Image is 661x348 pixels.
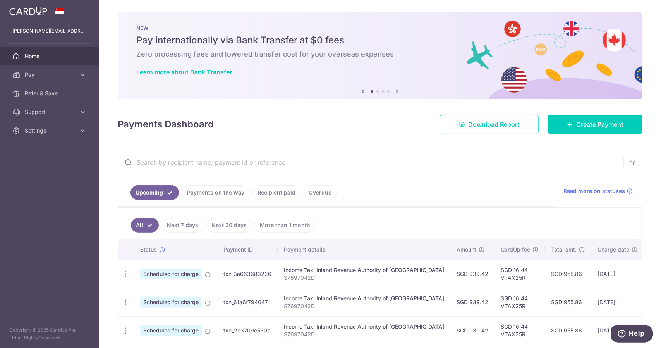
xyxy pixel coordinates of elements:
td: txn_3a063683226 [217,260,278,288]
span: Create Payment [576,120,623,129]
td: txn_2c3709c530c [217,316,278,345]
td: SGD 16.44 VTAX25R [494,288,545,316]
a: Next 7 days [162,218,203,233]
span: Scheduled for charge [140,269,202,279]
h4: Payments Dashboard [118,117,214,131]
span: Settings [25,127,76,134]
span: Scheduled for charge [140,297,202,308]
h5: Pay internationally via Bank Transfer at $0 fees [136,34,624,47]
td: txn_61a6f794047 [217,288,278,316]
a: Payments on the way [182,185,249,200]
input: Search by recipient name, payment id or reference [118,150,623,175]
div: Income Tax. Inland Revenue Authority of [GEOGRAPHIC_DATA] [284,295,444,302]
p: S7697042D [284,331,444,338]
img: Bank transfer banner [118,12,642,99]
span: Status [140,246,157,253]
span: Refer & Save [25,90,76,97]
a: Upcoming [130,185,179,200]
span: Pay [25,71,76,79]
div: Income Tax. Inland Revenue Authority of [GEOGRAPHIC_DATA] [284,266,444,274]
a: Read more on statuses [563,187,633,195]
td: [DATE] [591,288,644,316]
p: NEW [136,25,624,31]
p: S7697042D [284,302,444,310]
span: CardUp fee [501,246,530,253]
span: Amount [457,246,476,253]
td: SGD 955.86 [545,288,591,316]
td: SGD 939.42 [450,260,494,288]
p: S7697042D [284,274,444,282]
span: Download Report [468,120,520,129]
td: [DATE] [591,260,644,288]
a: Create Payment [548,115,642,134]
td: [DATE] [591,316,644,345]
th: Payment ID [217,239,278,260]
td: SGD 16.44 VTAX25R [494,260,545,288]
td: SGD 939.42 [450,288,494,316]
span: Scheduled for charge [140,325,202,336]
span: Charge date [597,246,629,253]
a: More than 1 month [255,218,315,233]
a: Learn more about Bank Transfer [136,68,232,76]
td: SGD 955.86 [545,316,591,345]
a: Overdue [304,185,337,200]
a: Download Report [440,115,539,134]
th: Payment details [278,239,450,260]
td: SGD 955.86 [545,260,591,288]
span: Total amt. [551,246,577,253]
img: CardUp [9,6,47,16]
span: Home [25,52,76,60]
td: SGD 939.42 [450,316,494,345]
iframe: Opens a widget where you can find more information [611,325,653,344]
div: Income Tax. Inland Revenue Authority of [GEOGRAPHIC_DATA] [284,323,444,331]
a: Recipient paid [252,185,300,200]
h6: Zero processing fees and lowered transfer cost for your overseas expenses [136,50,624,59]
a: All [131,218,159,233]
a: Next 30 days [206,218,252,233]
p: [PERSON_NAME][EMAIL_ADDRESS][DOMAIN_NAME] [12,27,87,35]
span: Support [25,108,76,116]
span: Read more on statuses [563,187,625,195]
td: SGD 16.44 VTAX25R [494,316,545,345]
